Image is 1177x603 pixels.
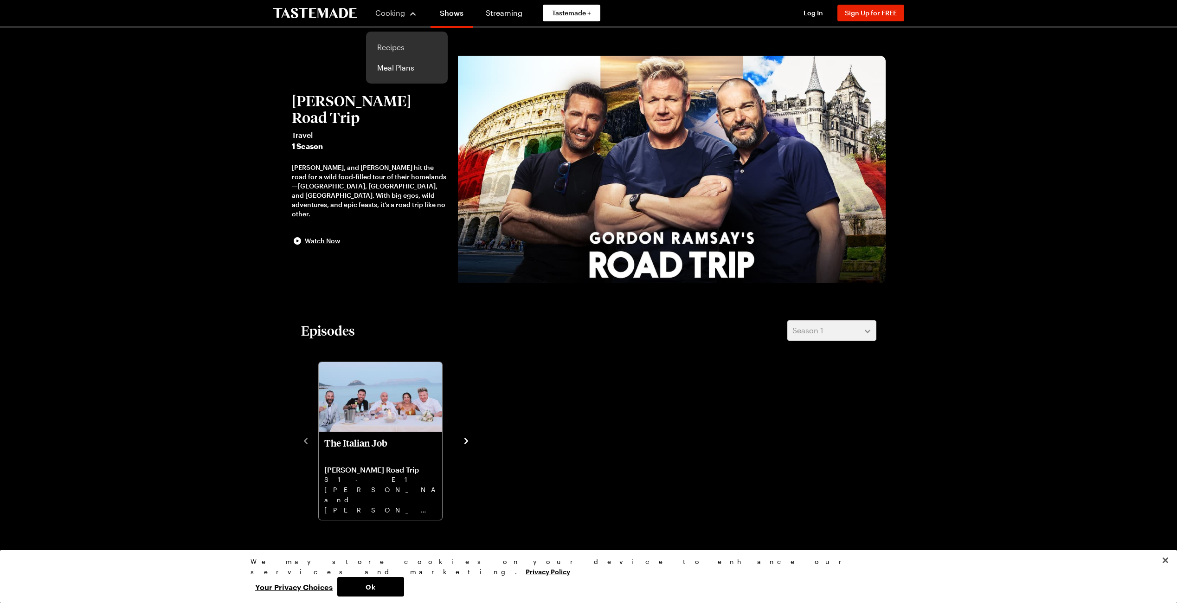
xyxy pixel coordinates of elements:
[792,325,823,336] span: Season 1
[292,92,449,126] h2: [PERSON_NAME] Road Trip
[372,37,442,58] a: Recipes
[292,92,449,246] button: [PERSON_NAME] Road TripTravel1 Season[PERSON_NAME], and [PERSON_NAME] hit the road for a wild foo...
[543,5,600,21] a: Tastemade +
[458,56,886,283] img: Gordon Ramsay's Road Trip
[324,485,437,514] p: [PERSON_NAME] and [PERSON_NAME] start their trip in [PERSON_NAME]’s homeland of [GEOGRAPHIC_DATA]...
[526,567,570,576] a: More information about your privacy, opens in a new tab
[318,359,454,521] div: 1 / 1
[431,2,473,28] a: Shows
[1155,550,1176,571] button: Close
[319,362,442,520] div: The Italian Job
[292,130,449,141] span: Travel
[337,577,404,597] button: Ok
[305,236,340,246] span: Watch Now
[273,8,357,19] a: To Tastemade Home Page
[795,8,832,18] button: Log In
[375,2,418,24] button: Cooking
[301,322,355,339] h2: Episodes
[324,437,437,514] a: The Italian Job
[552,8,591,18] span: Tastemade +
[292,141,449,152] span: 1 Season
[845,9,897,17] span: Sign Up for FREE
[301,434,310,446] button: navigate to previous item
[251,577,337,597] button: Your Privacy Choices
[319,362,442,432] img: The Italian Job
[324,465,437,474] p: [PERSON_NAME] Road Trip
[251,557,919,577] div: We may store cookies on your device to enhance our services and marketing.
[366,32,448,84] div: Cooking
[837,5,904,21] button: Sign Up for FREE
[462,434,471,446] button: navigate to next item
[251,557,919,597] div: Privacy
[375,8,405,17] span: Cooking
[787,320,876,341] button: Season 1
[804,9,823,17] span: Log In
[372,58,442,78] a: Meal Plans
[292,163,449,219] div: [PERSON_NAME], and [PERSON_NAME] hit the road for a wild food-filled tour of their homelands—[GEO...
[324,474,437,485] p: S1 - E1
[324,437,437,460] p: The Italian Job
